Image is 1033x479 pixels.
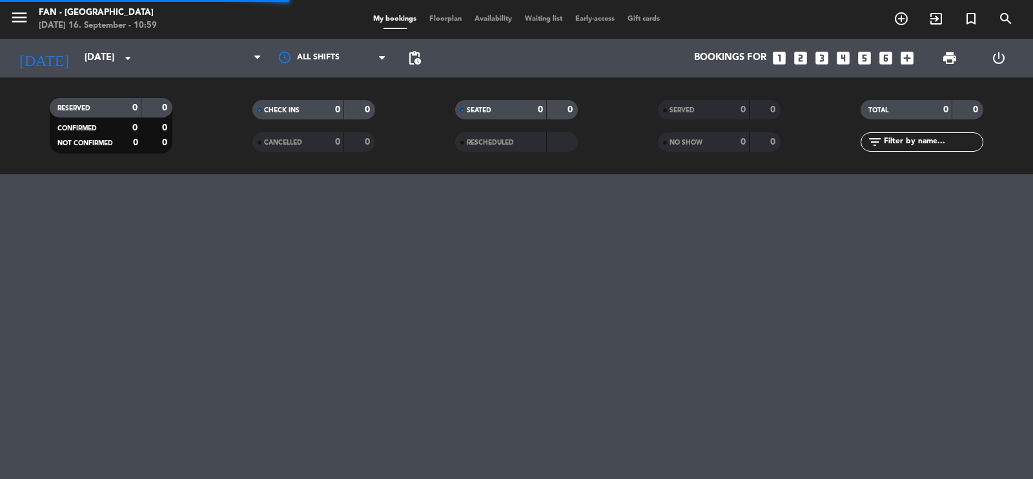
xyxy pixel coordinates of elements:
strong: 0 [133,138,138,147]
i: menu [10,8,29,27]
i: exit_to_app [928,11,944,26]
i: looks_two [792,50,809,66]
strong: 0 [335,105,340,114]
span: CANCELLED [264,139,302,146]
strong: 0 [741,105,746,114]
span: Availability [468,15,518,23]
i: looks_6 [877,50,894,66]
span: Bookings for [694,52,766,64]
strong: 0 [943,105,948,114]
span: WALK IN [919,8,954,30]
strong: 0 [973,105,981,114]
span: NOT CONFIRMED [57,140,113,147]
strong: 0 [770,138,778,147]
span: Special reservation [954,8,988,30]
span: Gift cards [621,15,666,23]
i: add_circle_outline [894,11,909,26]
span: BOOK TABLE [884,8,919,30]
i: turned_in_not [963,11,979,26]
span: My bookings [367,15,423,23]
i: power_settings_new [991,50,1007,66]
input: Filter by name... [883,135,983,149]
strong: 0 [365,105,373,114]
strong: 0 [365,138,373,147]
div: LOG OUT [974,39,1023,77]
span: TOTAL [868,107,888,114]
i: [DATE] [10,44,78,72]
strong: 0 [741,138,746,147]
i: search [998,11,1014,26]
i: add_box [899,50,915,66]
span: pending_actions [407,50,422,66]
strong: 0 [568,105,575,114]
span: SEARCH [988,8,1023,30]
i: looks_4 [835,50,852,66]
i: looks_5 [856,50,873,66]
strong: 0 [162,103,170,112]
span: NO SHOW [670,139,702,146]
span: Floorplan [423,15,468,23]
strong: 0 [770,105,778,114]
span: print [942,50,957,66]
i: arrow_drop_down [120,50,136,66]
span: Waiting list [518,15,569,23]
i: looks_one [771,50,788,66]
i: filter_list [867,134,883,150]
strong: 0 [335,138,340,147]
i: looks_3 [813,50,830,66]
span: SERVED [670,107,695,114]
button: menu [10,8,29,32]
span: CHECK INS [264,107,300,114]
span: SEATED [467,107,491,114]
strong: 0 [162,138,170,147]
span: CONFIRMED [57,125,97,132]
strong: 0 [162,123,170,132]
div: Fan - [GEOGRAPHIC_DATA] [39,6,157,19]
div: [DATE] 16. September - 10:59 [39,19,157,32]
strong: 0 [538,105,543,114]
span: RESERVED [57,105,90,112]
span: RESCHEDULED [467,139,514,146]
strong: 0 [132,123,138,132]
strong: 0 [132,103,138,112]
span: Early-access [569,15,621,23]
